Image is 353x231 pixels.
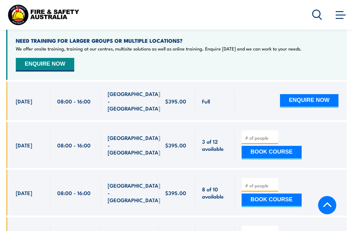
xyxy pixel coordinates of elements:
input: # of people [245,182,276,189]
span: [DATE] [16,98,32,105]
span: [GEOGRAPHIC_DATA] - [GEOGRAPHIC_DATA] [108,90,160,112]
h4: NEED TRAINING FOR LARGER GROUPS OR MULTIPLE LOCATIONS? [16,37,302,44]
span: 08:00 - 16:00 [57,98,91,105]
input: # of people [245,135,276,141]
span: 08:00 - 16:00 [57,142,91,149]
button: ENQUIRE NOW [280,94,338,108]
button: ENQUIRE NOW [16,58,74,72]
span: [DATE] [16,189,32,196]
span: Full [202,98,210,105]
span: $395.00 [165,142,186,149]
button: BOOK COURSE [242,146,302,159]
span: 08:00 - 16:00 [57,189,91,196]
span: 3 of 12 available [202,138,228,152]
span: [GEOGRAPHIC_DATA] - [GEOGRAPHIC_DATA] [108,182,160,203]
span: $395.00 [165,189,186,196]
p: We offer onsite training, training at our centres, multisite solutions as well as online training... [16,46,302,52]
span: $395.00 [165,98,186,105]
span: [DATE] [16,142,32,149]
span: 8 of 10 available [202,185,228,200]
span: [GEOGRAPHIC_DATA] - [GEOGRAPHIC_DATA] [108,134,160,156]
button: BOOK COURSE [242,194,302,207]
